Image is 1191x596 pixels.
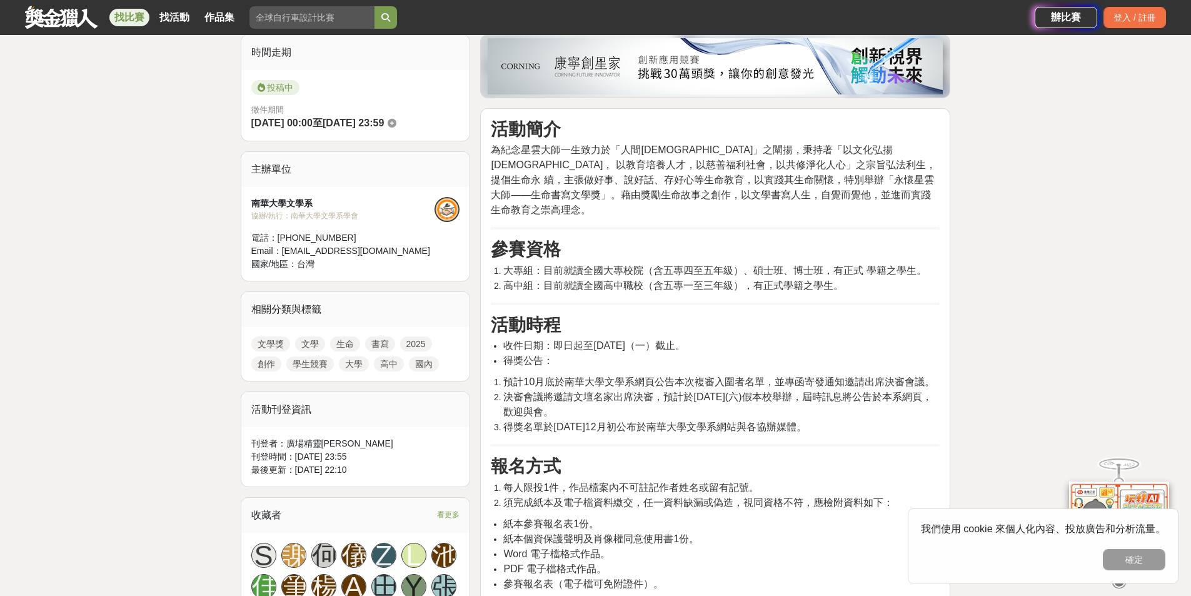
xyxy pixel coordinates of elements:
[488,38,943,94] img: be6ed63e-7b41-4cb8-917a-a53bd949b1b4.png
[251,336,290,351] a: 文學獎
[109,9,149,26] a: 找比賽
[491,144,935,215] span: 為紀念星雲大師一生致力於「人間[DEMOGRAPHIC_DATA]」之闡揚，秉持著「以文化弘揚[DEMOGRAPHIC_DATA]， 以教育培養人才，以慈善福利社會，以共修淨化人心」之宗旨弘法利...
[251,463,460,477] div: 最後更新： [DATE] 22:10
[251,231,435,245] div: 電話： [PHONE_NUMBER]
[503,578,663,589] span: 參賽報名表（電子檔可免附證件）。
[251,259,298,269] span: 國家/地區：
[286,356,334,371] a: 學生競賽
[371,543,396,568] a: Z
[503,548,610,559] span: Word 電子檔格式作品。
[503,497,893,508] span: 須完成紙本及電子檔資料繳交，任一資料缺漏或偽造，視同資格不符，應檢附資料如下：
[503,280,843,291] span: 高中組：目前就讀全國高中職校（含五專一至三年級），有正式學籍之學生。
[437,508,460,522] span: 看更多
[251,356,281,371] a: 創作
[503,391,932,417] span: 決審會議將邀請文壇名家出席決審，預計於[DATE](六)假本校舉辦，屆時訊息將公告於本系網頁，歡迎與會。
[241,292,470,327] div: 相關分類與標籤
[341,543,366,568] a: 儀
[251,197,435,210] div: 南華大學文學系
[491,457,561,476] strong: 報名方式
[365,336,395,351] a: 書寫
[503,533,699,544] span: 紙本個資保護聲明及肖像權同意使用書1份。
[503,265,926,276] span: 大專組：目前就讀全國大專校院（含五專四至五年級）、碩士班、博士班，有正式 學籍之學生。
[401,543,426,568] a: L
[330,336,360,351] a: 生命
[251,510,281,520] span: 收藏者
[503,563,606,574] span: PDF 電子檔格式作品。
[503,482,759,493] span: 每人限投1件，作品檔案內不可註記作者姓名或留有記號。
[241,35,470,70] div: 時間走期
[251,245,435,258] div: Email： [EMAIL_ADDRESS][DOMAIN_NAME]
[311,543,336,568] a: 何
[339,356,369,371] a: 大學
[295,336,325,351] a: 文學
[251,118,313,128] span: [DATE] 00:00
[251,210,435,221] div: 協辦/執行： 南華大學文學系學會
[503,376,935,387] span: 預計10月底於南華大學文學系網頁公告本次複審入圍者名單，並專函寄發通知邀請出席決審會議。
[1069,481,1169,564] img: d2146d9a-e6f6-4337-9592-8cefde37ba6b.png
[491,240,561,259] strong: 參賽資格
[297,259,314,269] span: 台灣
[251,543,276,568] a: S
[400,336,432,351] a: 2025
[199,9,239,26] a: 作品集
[491,315,561,335] strong: 活動時程
[241,152,470,187] div: 主辦單位
[251,105,284,114] span: 徵件期間
[921,523,1165,534] span: 我們使用 cookie 來個人化內容、投放廣告和分析流量。
[313,118,323,128] span: 至
[491,119,561,139] strong: 活動簡介
[323,118,384,128] span: [DATE] 23:59
[1035,7,1097,28] a: 辦比賽
[409,356,439,371] a: 國內
[281,543,306,568] a: 謝
[503,518,599,529] span: 紙本參賽報名表1份。
[251,80,299,95] span: 投稿中
[1103,7,1166,28] div: 登入 / 註冊
[374,356,404,371] a: 高中
[503,422,806,432] span: 得獎名單於[DATE]12月初公布於南華大學文學系網站與各協辦媒體。
[251,450,460,463] div: 刊登時間： [DATE] 23:55
[251,437,460,450] div: 刊登者： 廣場精靈[PERSON_NAME]
[1103,549,1165,570] button: 確定
[241,392,470,427] div: 活動刊登資訊
[431,543,456,568] a: 池
[503,340,685,351] span: 收件日期：即日起至[DATE]（一）截止。
[503,355,553,366] span: 得獎公告：
[249,6,374,29] input: 全球自行車設計比賽
[154,9,194,26] a: 找活動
